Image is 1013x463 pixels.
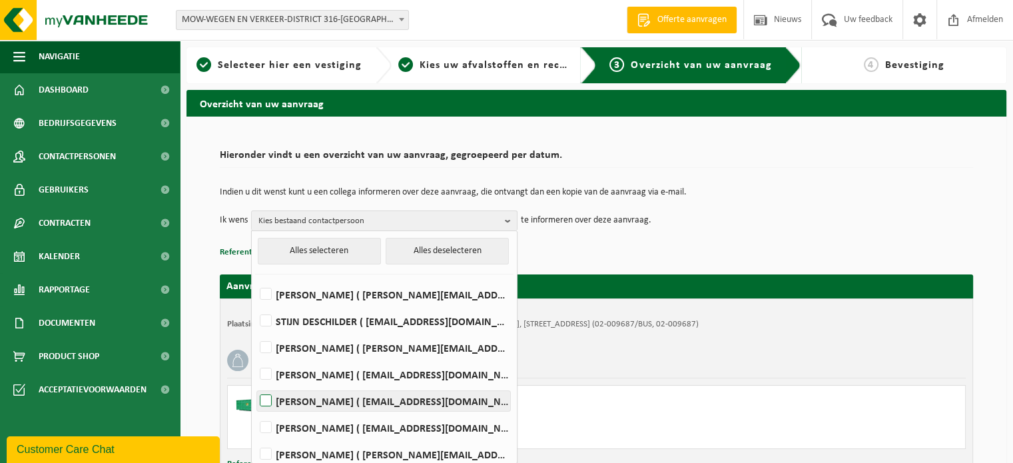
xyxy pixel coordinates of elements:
span: 3 [609,57,624,72]
span: 2 [398,57,413,72]
p: Ik wens [220,211,248,231]
label: [PERSON_NAME] ( [PERSON_NAME][EMAIL_ADDRESS][DOMAIN_NAME] ) [257,338,510,358]
button: Referentie toevoegen (opt.) [220,244,322,261]
label: [PERSON_NAME] ( [EMAIL_ADDRESS][DOMAIN_NAME] ) [257,364,510,384]
h2: Overzicht van uw aanvraag [186,90,1006,116]
span: Acceptatievoorwaarden [39,373,147,406]
span: MOW-WEGEN EN VERKEER-DISTRICT 316-PITTEM - PITTEM [176,10,409,30]
span: Offerte aanvragen [654,13,730,27]
button: Kies bestaand contactpersoon [251,211,517,231]
span: Overzicht van uw aanvraag [631,60,771,71]
span: Contactpersonen [39,140,116,173]
span: Selecteer hier een vestiging [218,60,362,71]
span: Rapportage [39,273,90,306]
span: Kies uw afvalstoffen en recipiënten [420,60,603,71]
span: Kalender [39,240,80,273]
label: STIJN DESCHILDER ( [EMAIL_ADDRESS][DOMAIN_NAME] ) [257,311,510,331]
a: Offerte aanvragen [627,7,737,33]
strong: Plaatsingsadres: [227,320,285,328]
span: Contracten [39,207,91,240]
a: 2Kies uw afvalstoffen en recipiënten [398,57,570,73]
span: Kies bestaand contactpersoon [258,211,500,231]
p: te informeren over deze aanvraag. [521,211,651,231]
h2: Hieronder vindt u een overzicht van uw aanvraag, gegroepeerd per datum. [220,150,973,168]
span: Bedrijfsgegevens [39,107,117,140]
label: [PERSON_NAME] ( [EMAIL_ADDRESS][DOMAIN_NAME] ) [257,418,510,438]
strong: Aanvraag voor [DATE] [226,281,326,292]
label: [PERSON_NAME] ( [PERSON_NAME][EMAIL_ADDRESS][DOMAIN_NAME] ) [257,284,510,304]
img: HK-XC-20-GN-00.png [234,392,274,412]
span: Product Shop [39,340,99,373]
span: Navigatie [39,40,80,73]
p: Indien u dit wenst kunt u een collega informeren over deze aanvraag, die ontvangt dan een kopie v... [220,188,973,197]
button: Alles selecteren [258,238,381,264]
a: 1Selecteer hier een vestiging [193,57,365,73]
span: Documenten [39,306,95,340]
button: Alles deselecteren [386,238,509,264]
span: 4 [864,57,878,72]
label: [PERSON_NAME] ( [EMAIL_ADDRESS][DOMAIN_NAME] ) [257,391,510,411]
span: Dashboard [39,73,89,107]
span: Bevestiging [885,60,944,71]
span: Gebruikers [39,173,89,207]
span: 1 [196,57,211,72]
iframe: chat widget [7,434,222,463]
span: MOW-WEGEN EN VERKEER-DISTRICT 316-PITTEM - PITTEM [176,11,408,29]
